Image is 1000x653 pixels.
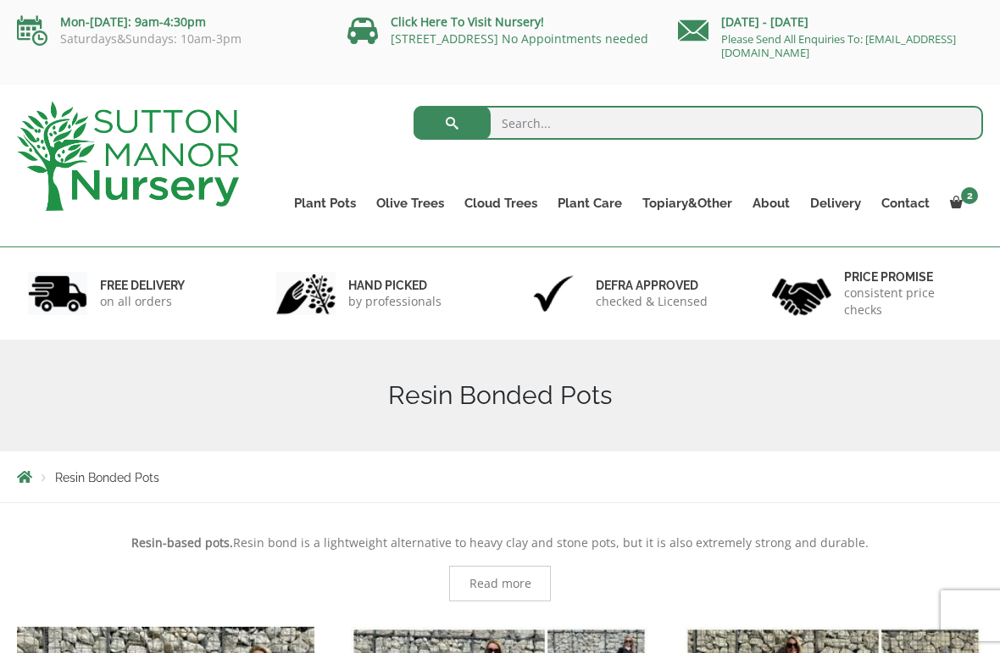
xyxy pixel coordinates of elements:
a: Topiary&Other [632,191,742,215]
img: 3.jpg [524,272,583,315]
a: Cloud Trees [454,191,547,215]
span: Resin Bonded Pots [55,471,159,484]
p: Mon-[DATE]: 9am-4:30pm [17,12,322,32]
a: Contact [871,191,940,215]
a: Please Send All Enquiries To: [EMAIL_ADDRESS][DOMAIN_NAME] [721,31,956,60]
img: logo [17,102,239,211]
span: 2 [961,187,978,204]
span: Read more [469,578,531,589]
h6: Price promise [844,269,973,285]
p: by professionals [348,293,442,310]
a: About [742,191,800,215]
p: checked & Licensed [596,293,708,310]
a: Olive Trees [366,191,454,215]
p: on all orders [100,293,185,310]
a: 2 [940,191,983,215]
h6: Defra approved [596,278,708,293]
p: Saturdays&Sundays: 10am-3pm [17,32,322,46]
p: [DATE] - [DATE] [678,12,983,32]
strong: Resin-based pots. [131,534,233,551]
img: 2.jpg [276,272,336,315]
a: Plant Pots [284,191,366,215]
img: 1.jpg [28,272,87,315]
p: Resin bond is a lightweight alternative to heavy clay and stone pots, but it is also extremely st... [17,533,983,553]
p: consistent price checks [844,285,973,318]
a: [STREET_ADDRESS] No Appointments needed [391,30,648,47]
a: Plant Care [547,191,632,215]
img: 4.jpg [772,268,831,319]
h1: Resin Bonded Pots [17,380,983,411]
a: Delivery [800,191,871,215]
h6: FREE DELIVERY [100,278,185,293]
h6: hand picked [348,278,442,293]
nav: Breadcrumbs [17,470,983,484]
a: Click Here To Visit Nursery! [391,14,544,30]
input: Search... [414,106,984,140]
